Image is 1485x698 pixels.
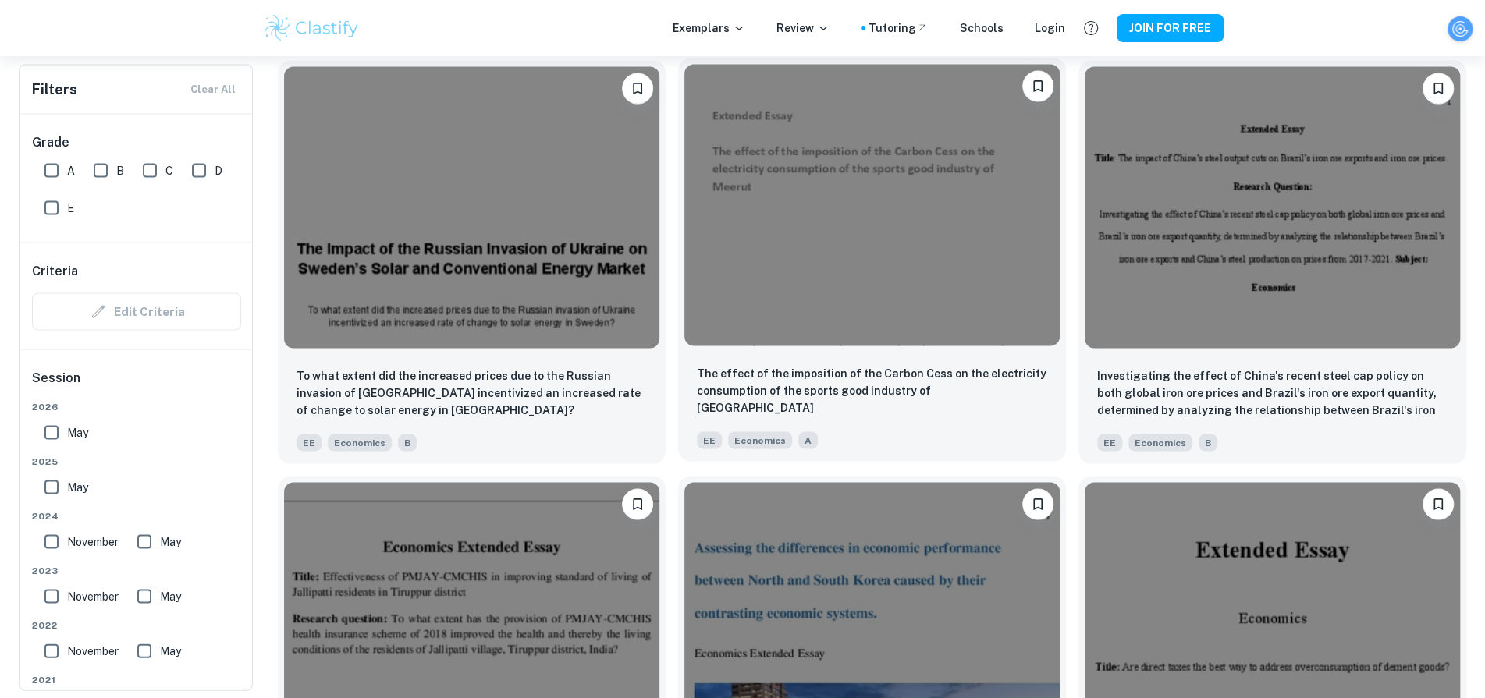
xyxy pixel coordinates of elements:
[697,364,1047,416] p: The effect of the imposition of the Carbon Cess on the electricity consumption of the sports good...
[1199,434,1217,451] span: B
[697,431,722,448] span: EE
[1423,73,1454,104] button: Please log in to bookmark exemplars
[684,64,1060,345] img: Economics EE example thumbnail: The effect of the imposition of the Carb
[160,533,181,550] span: May
[262,12,361,44] img: Clastify logo
[67,423,88,441] span: May
[678,60,1066,463] a: Please log in to bookmark exemplarsThe effect of the imposition of the Carbon Cess on the electri...
[1078,15,1104,41] button: Help and Feedback
[32,133,241,151] h6: Grade
[32,563,241,577] span: 2023
[32,508,241,523] span: 2024
[165,161,173,179] span: C
[278,60,666,463] a: Please log in to bookmark exemplarsTo what extent did the increased prices due to the Russian inv...
[1097,434,1122,451] span: EE
[1097,367,1448,420] p: Investigating the effect of China's recent steel cap policy on both global iron ore prices and Br...
[1085,66,1460,348] img: Economics EE example thumbnail: Investigating the effect of China's rece
[1117,14,1224,42] button: JOIN FOR FREE
[297,434,322,451] span: EE
[160,587,181,604] span: May
[67,533,119,550] span: November
[32,292,241,330] div: Criteria filters are unavailable when searching by topic
[798,431,818,448] span: A
[1128,434,1192,451] span: Economics
[1035,19,1065,37] a: Login
[297,367,647,418] p: To what extent did the increased prices due to the Russian invasion of Ukraine incentivized an in...
[67,642,119,659] span: November
[32,399,241,413] span: 2026
[960,19,1004,37] a: Schools
[67,478,88,495] span: May
[398,434,417,451] span: B
[32,78,77,100] h6: Filters
[1423,488,1454,519] button: Please log in to bookmark exemplars
[1078,60,1466,463] a: Please log in to bookmark exemplarsInvestigating the effect of China's recent steel cap policy on...
[67,587,119,604] span: November
[622,488,653,519] button: Please log in to bookmark exemplars
[215,161,222,179] span: D
[1022,488,1053,519] button: Please log in to bookmark exemplars
[673,19,745,37] p: Exemplars
[32,261,78,280] h6: Criteria
[284,66,659,348] img: Economics EE example thumbnail: To what extent did the increased prices
[116,161,124,179] span: B
[32,672,241,686] span: 2021
[160,642,181,659] span: May
[622,73,653,104] button: Please log in to bookmark exemplars
[869,19,929,37] a: Tutoring
[328,434,392,451] span: Economics
[67,199,74,216] span: E
[728,431,792,448] span: Economics
[32,618,241,632] span: 2022
[32,368,241,399] h6: Session
[1022,70,1053,101] button: Please log in to bookmark exemplars
[32,454,241,468] span: 2025
[776,19,830,37] p: Review
[67,161,75,179] span: A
